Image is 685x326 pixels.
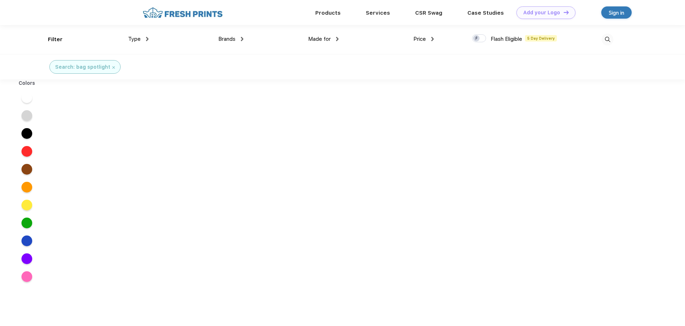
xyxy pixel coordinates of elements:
img: dropdown.png [146,37,149,41]
div: Filter [48,35,63,44]
div: Add your Logo [523,10,560,16]
span: Flash Eligible [491,36,522,42]
a: Sign in [601,6,632,19]
span: Price [413,36,426,42]
img: dropdown.png [431,37,434,41]
img: filter_cancel.svg [112,66,115,69]
img: desktop_search.svg [602,34,613,45]
div: Sign in [609,9,624,17]
div: Search: bag spotlight [55,63,110,71]
div: Colors [13,79,41,87]
span: Brands [218,36,235,42]
img: dropdown.png [241,37,243,41]
img: fo%20logo%202.webp [141,6,225,19]
img: dropdown.png [336,37,339,41]
img: DT [564,10,569,14]
span: Type [128,36,141,42]
a: Products [315,10,341,16]
span: Made for [308,36,331,42]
